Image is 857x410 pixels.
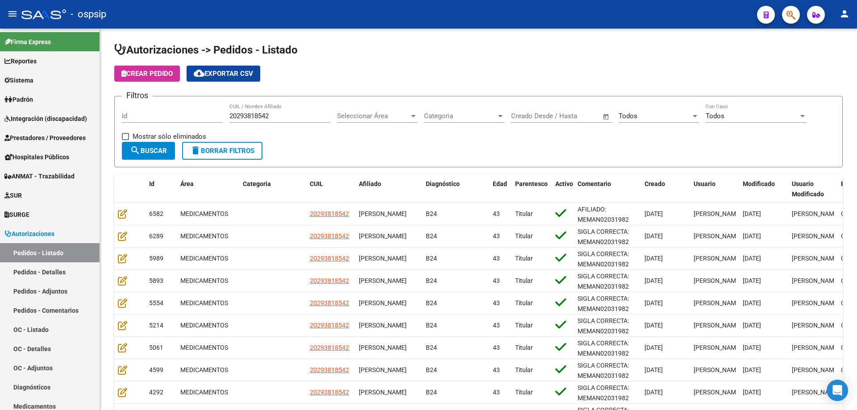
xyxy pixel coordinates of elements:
[310,180,323,187] span: CUIL
[578,295,686,404] span: SIGLA CORRECTA: MEMAN02031982 Medico Tratante: [PERSON_NAME] TEL: Particular: [PHONE_NUMBER]/[PHO...
[641,174,690,204] datatable-header-cell: Creado
[511,112,540,120] input: Start date
[493,344,500,351] span: 43
[493,210,500,217] span: 43
[4,229,54,239] span: Autorizaciones
[792,277,840,284] span: [PERSON_NAME]
[743,389,761,396] span: [DATE]
[359,322,407,329] span: [PERSON_NAME]
[310,322,349,329] span: 20293818542
[190,145,201,156] mat-icon: delete
[149,322,163,329] span: 5214
[149,344,163,351] span: 5061
[4,114,87,124] span: Integración (discapacidad)
[359,255,407,262] span: [PERSON_NAME]
[359,299,407,306] span: [PERSON_NAME]
[310,344,349,351] span: 20293818542
[515,389,533,396] span: Titular
[310,366,349,373] span: 20293818542
[310,389,349,396] span: 20293818542
[426,389,437,396] span: B24
[645,232,663,240] span: [DATE]
[515,322,533,329] span: Titular
[743,210,761,217] span: [DATE]
[493,366,500,373] span: 43
[645,322,663,329] span: [DATE]
[422,174,489,204] datatable-header-cell: Diagnóstico
[515,366,533,373] span: Titular
[426,366,437,373] span: B24
[130,145,141,156] mat-icon: search
[4,133,86,143] span: Prestadores / Proveedores
[601,112,612,122] button: Open calendar
[578,273,686,381] span: SIGLA CORRECTA: MEMAN02031982 Medico Tratante: [PERSON_NAME] TEL: Particular: [PHONE_NUMBER]/[PHO...
[4,95,33,104] span: Padrón
[122,142,175,160] button: Buscar
[555,180,573,187] span: Activo
[743,277,761,284] span: [DATE]
[359,232,407,240] span: [PERSON_NAME]
[743,322,761,329] span: [DATE]
[426,210,437,217] span: B24
[180,210,228,217] span: MEDICAMENTOS
[359,366,407,373] span: [PERSON_NAME]
[694,389,741,396] span: [PERSON_NAME]
[71,4,106,24] span: - ospsip
[743,344,761,351] span: [DATE]
[645,344,663,351] span: [DATE]
[645,299,663,306] span: [DATE]
[149,255,163,262] span: 5989
[493,255,500,262] span: 43
[694,232,741,240] span: [PERSON_NAME]
[792,255,840,262] span: [PERSON_NAME]
[130,147,167,155] span: Buscar
[743,180,775,187] span: Modificado
[694,255,741,262] span: [PERSON_NAME]
[122,89,153,102] h3: Filtros
[512,174,552,204] datatable-header-cell: Parentesco
[190,147,254,155] span: Borrar Filtros
[578,250,686,369] span: SIGLA CORRECTA: MEMAN02031982 Medico Tratante: [PERSON_NAME] TEL: Particular: [PHONE_NUMBER]/[PHO...
[792,366,840,373] span: [PERSON_NAME]
[355,174,422,204] datatable-header-cell: Afiliado
[337,112,409,120] span: Seleccionar Área
[515,299,533,306] span: Titular
[180,299,228,306] span: MEDICAMENTOS
[694,366,741,373] span: [PERSON_NAME]
[694,322,741,329] span: [PERSON_NAME]
[645,277,663,284] span: [DATE]
[792,299,840,306] span: [PERSON_NAME]
[359,344,407,351] span: [PERSON_NAME]
[426,299,437,306] span: B24
[493,232,500,240] span: 43
[827,380,848,401] div: Open Intercom Messenger
[149,277,163,284] span: 5893
[4,210,29,219] span: SURGE
[645,389,663,396] span: [DATE]
[426,232,437,240] span: B24
[149,180,154,187] span: Id
[493,180,507,187] span: Edad
[424,112,496,120] span: Categoria
[180,322,228,329] span: MEDICAMENTOS
[574,174,641,204] datatable-header-cell: Comentario
[792,210,840,217] span: [PERSON_NAME]
[690,174,739,204] datatable-header-cell: Usuario
[489,174,512,204] datatable-header-cell: Edad
[515,180,548,187] span: Parentesco
[243,180,271,187] span: Categoria
[359,180,381,187] span: Afiliado
[739,174,788,204] datatable-header-cell: Modificado
[180,255,228,262] span: MEDICAMENTOS
[187,66,260,82] button: Exportar CSV
[792,180,824,198] span: Usuario Modificado
[743,299,761,306] span: [DATE]
[515,255,533,262] span: Titular
[310,299,349,306] span: 20293818542
[493,299,500,306] span: 43
[694,344,741,351] span: [PERSON_NAME]
[493,389,500,396] span: 43
[4,37,51,47] span: Firma Express
[4,191,22,200] span: SUR
[180,180,194,187] span: Área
